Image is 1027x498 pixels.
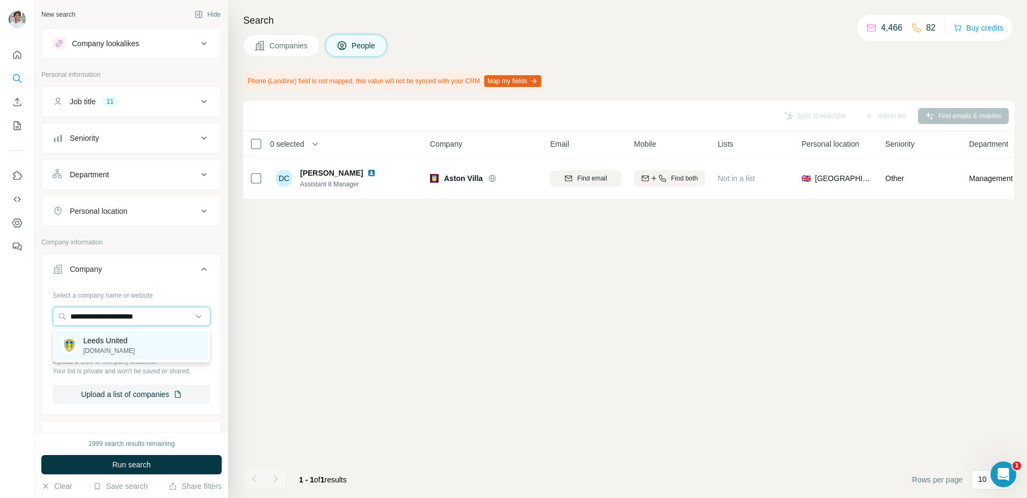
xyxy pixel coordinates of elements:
button: Hide [187,6,228,23]
button: Seniority [42,125,221,151]
div: Phone (Landline) field is not mapped, this value will not be synced with your CRM [243,72,543,90]
div: 11 [102,97,118,106]
span: Management [969,173,1013,184]
span: 0 selected [270,139,304,149]
p: 4,466 [881,21,902,34]
button: Buy credits [953,20,1003,35]
span: Mobile [634,139,656,149]
span: Company [430,139,462,149]
span: of [314,475,321,484]
button: Department [42,162,221,187]
p: 10 [978,474,987,485]
button: Save search [93,481,148,492]
span: 1 - 1 [299,475,314,484]
span: [PERSON_NAME] [300,168,363,178]
p: [DOMAIN_NAME] [83,346,135,356]
span: Personal location [802,139,859,149]
div: Company [70,264,102,275]
span: Find both [671,174,698,183]
span: Assistant It Manager [300,179,380,189]
div: Industry [70,431,97,442]
div: Job title [70,96,96,107]
span: Email [550,139,569,149]
button: Search [9,69,26,88]
button: Share filters [169,481,222,492]
iframe: Intercom live chat [990,461,1016,487]
button: Clear [41,481,72,492]
span: People [352,40,376,51]
button: Map my fields [484,75,541,87]
div: Seniority [70,133,99,143]
button: Use Surfe on LinkedIn [9,166,26,185]
button: Upload a list of companies [53,385,210,404]
div: 1999 search results remaining [89,439,175,449]
span: Rows per page [912,474,963,485]
button: Find email [550,170,621,186]
span: Find email [577,174,607,183]
button: Find both [634,170,705,186]
img: Logo of Aston Villa [430,174,439,183]
span: [GEOGRAPHIC_DATA] [815,173,872,184]
p: Personal information [41,70,222,80]
p: 82 [926,21,936,34]
span: Aston Villa [444,173,483,184]
h4: Search [243,13,1014,28]
span: 🇬🇧 [802,173,811,184]
div: Select a company name or website [53,286,210,300]
div: DC [275,170,293,187]
img: LinkedIn logo [367,169,376,177]
button: Industry [42,423,221,449]
span: Other [885,174,904,183]
img: Avatar [9,11,26,28]
button: Job title11 [42,89,221,114]
p: Your list is private and won't be saved or shared. [53,366,210,376]
span: Department [969,139,1008,149]
span: Seniority [885,139,914,149]
span: 1 [1013,461,1021,470]
div: New search [41,10,75,19]
div: Department [70,169,109,180]
button: Personal location [42,198,221,224]
button: Run search [41,455,222,474]
img: Leeds United [62,338,77,353]
button: Feedback [9,237,26,256]
div: Company lookalikes [72,38,139,49]
p: Leeds United [83,335,135,346]
button: Company lookalikes [42,31,221,56]
button: My lists [9,116,26,135]
span: Lists [718,139,733,149]
button: Enrich CSV [9,92,26,112]
span: Run search [112,459,151,470]
button: Dashboard [9,213,26,233]
span: results [299,475,347,484]
button: Quick start [9,45,26,64]
span: 1 [321,475,325,484]
button: Company [42,256,221,286]
span: Not in a list [718,174,755,183]
div: Personal location [70,206,127,216]
button: Use Surfe API [9,190,26,209]
span: Companies [270,40,309,51]
p: Company information [41,237,222,247]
